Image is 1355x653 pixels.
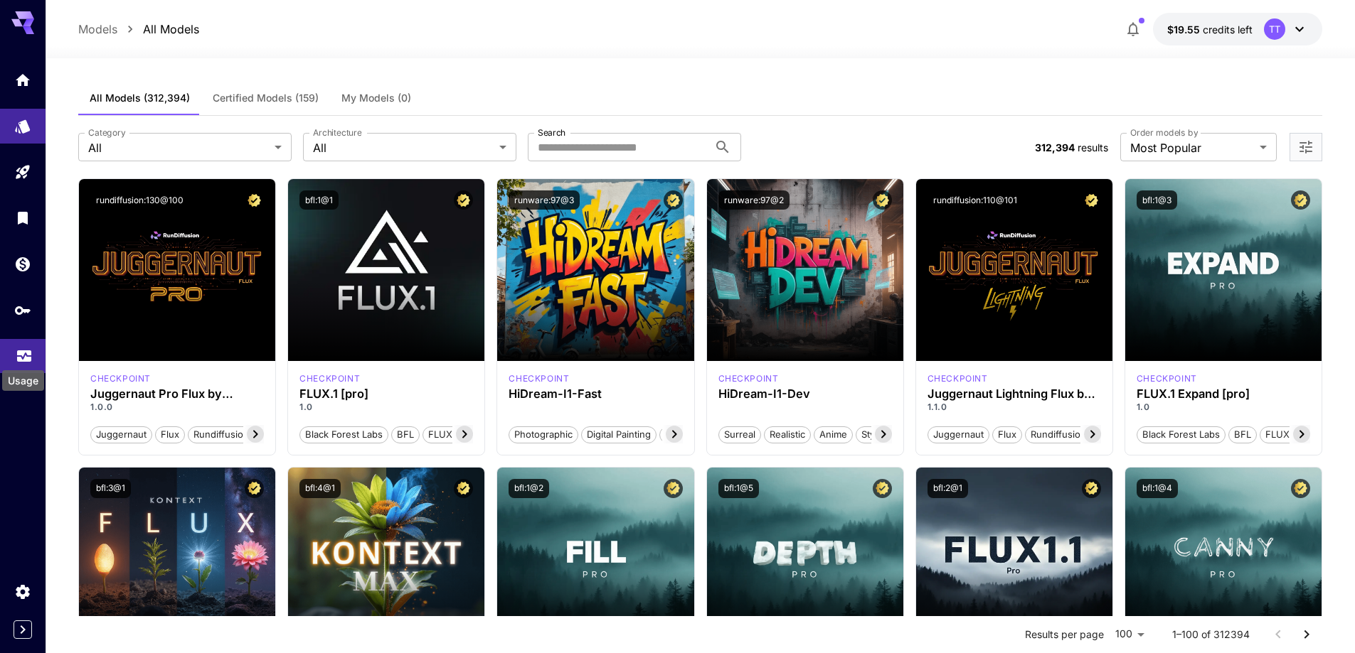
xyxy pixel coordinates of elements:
span: Black Forest Labs [300,428,388,442]
button: Anime [814,425,853,443]
span: All [313,139,494,156]
span: My Models (0) [341,92,411,104]
p: 1–100 of 312394 [1172,627,1250,642]
h3: Juggernaut Pro Flux by RunDiffusion [90,387,264,401]
span: Realistic [765,428,810,442]
h3: FLUX.1 Expand [pro] [1137,387,1310,401]
button: Certified Model – Vetted for best performance and includes a commercial license. [664,190,683,210]
button: Certified Model – Vetted for best performance and includes a commercial license. [1082,479,1101,498]
button: Go to next page [1292,620,1321,649]
button: rundiffusion [188,425,255,443]
h3: HiDream-I1-Fast [509,387,682,401]
a: Models [78,21,117,38]
div: Home [14,71,31,89]
p: Results per page [1025,627,1104,642]
span: All Models (312,394) [90,92,190,104]
h3: HiDream-I1-Dev [718,387,892,401]
div: fluxpro [1137,372,1197,385]
span: All [88,139,269,156]
span: Surreal [719,428,760,442]
div: API Keys [14,297,31,315]
span: 312,394 [1035,141,1075,153]
span: rundiffusion [188,428,254,442]
button: Stylized [856,425,901,443]
span: rundiffusion [1026,428,1091,442]
label: Order models by [1130,126,1198,139]
button: Certified Model – Vetted for best performance and includes a commercial license. [664,479,683,498]
p: checkpoint [509,372,569,385]
p: checkpoint [718,372,779,385]
button: Certified Model – Vetted for best performance and includes a commercial license. [1291,190,1310,210]
p: 1.1.0 [928,401,1101,414]
button: Certified Model – Vetted for best performance and includes a commercial license. [245,479,264,498]
button: Certified Model – Vetted for best performance and includes a commercial license. [1291,479,1310,498]
button: Certified Model – Vetted for best performance and includes a commercial license. [873,190,892,210]
span: Black Forest Labs [1137,428,1225,442]
button: Realistic [764,425,811,443]
button: Digital Painting [581,425,657,443]
a: All Models [143,21,199,38]
span: Stylized [856,428,900,442]
button: BFL [391,425,420,443]
span: FLUX.1 [pro] [423,428,488,442]
button: bfl:1@4 [1137,479,1178,498]
p: checkpoint [928,372,988,385]
button: rundiffusion [1025,425,1092,443]
span: BFL [1229,428,1256,442]
button: runware:97@3 [509,190,580,210]
span: credits left [1203,23,1253,36]
button: Photographic [509,425,578,443]
p: 1.0 [299,401,473,414]
button: Certified Model – Vetted for best performance and includes a commercial license. [454,479,473,498]
span: Most Popular [1130,139,1254,156]
span: Cinematic [660,428,713,442]
span: results [1078,141,1108,153]
h3: Juggernaut Lightning Flux by RunDiffusion [928,387,1101,401]
button: bfl:1@1 [299,190,339,210]
h3: FLUX.1 [pro] [299,387,473,401]
button: bfl:4@1 [299,479,341,498]
span: $19.55 [1167,23,1203,36]
div: Models [14,113,31,131]
button: Certified Model – Vetted for best performance and includes a commercial license. [873,479,892,498]
p: checkpoint [90,372,151,385]
span: Photographic [509,428,578,442]
span: juggernaut [928,428,989,442]
div: Library [14,209,31,227]
label: Architecture [313,126,361,139]
p: 1.0.0 [90,401,264,414]
div: HiDream Fast [509,372,569,385]
button: bfl:1@2 [509,479,549,498]
button: flux [155,425,185,443]
button: $19.5511TT [1153,13,1322,45]
label: Search [538,126,565,139]
div: Usage [2,370,44,391]
div: Settings [14,583,31,600]
button: Black Forest Labs [299,425,388,443]
button: FLUX.1 [pro] [423,425,489,443]
button: Open more filters [1297,139,1314,156]
span: Anime [814,428,852,442]
div: fluxpro [299,372,360,385]
span: juggernaut [91,428,152,442]
button: juggernaut [928,425,989,443]
button: juggernaut [90,425,152,443]
span: flux [993,428,1021,442]
div: Usage [16,343,33,361]
button: rundiffusion:110@101 [928,190,1023,210]
div: Expand sidebar [14,620,32,639]
div: 100 [1110,624,1149,644]
button: Certified Model – Vetted for best performance and includes a commercial license. [454,190,473,210]
button: flux [992,425,1022,443]
button: bfl:1@5 [718,479,759,498]
div: FLUX.1 D [928,372,988,385]
div: Wallet [14,255,31,273]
